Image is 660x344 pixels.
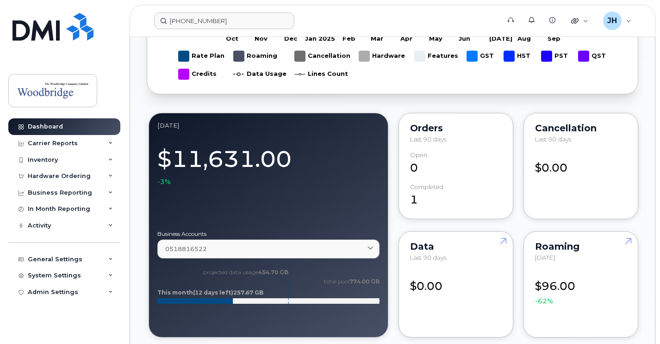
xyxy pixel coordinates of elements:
[233,289,263,296] tspan: 257.67 GB
[255,35,268,42] tspan: Nov
[410,124,502,132] div: Orders
[535,152,627,176] div: $0.00
[179,47,224,65] g: Rate Plan
[157,240,380,258] a: 0518816522
[410,152,502,176] div: 0
[565,12,595,30] div: Quicklinks
[535,135,571,143] span: Last 90 days
[193,289,233,296] tspan: (12 days left)
[410,152,427,159] div: Open
[295,65,348,83] g: Lines Count
[535,124,627,132] div: Cancellation
[284,35,298,42] tspan: Dec
[517,35,531,42] tspan: Aug
[295,47,350,65] g: Cancellation
[535,270,627,306] div: $96.00
[410,184,443,190] div: completed
[410,135,446,143] span: Last 90 days
[410,243,502,250] div: Data
[535,243,627,250] div: Roaming
[324,278,380,285] text: total pool
[429,35,442,42] tspan: May
[489,35,512,42] tspan: [DATE]
[203,269,288,276] text: projected data usage
[548,35,560,42] tspan: Sep
[400,35,412,42] tspan: Apr
[415,47,458,65] g: Features
[179,65,217,83] g: Credits
[157,289,193,296] tspan: This month
[410,184,502,208] div: 1
[410,254,446,261] span: Last 90 days
[607,15,617,26] span: JH
[179,47,607,83] g: Legend
[305,35,335,42] tspan: Jan 2025
[157,122,380,129] div: September 2025
[234,47,278,65] g: Roaming
[371,35,383,42] tspan: Mar
[349,278,380,285] tspan: 774.00 GB
[535,254,555,261] span: [DATE]
[157,177,171,186] span: -3%
[226,35,238,42] tspan: Oct
[157,141,380,187] div: $11,631.00
[234,65,286,83] g: Data Usage
[504,47,532,65] g: HST
[535,296,553,306] span: -62%
[154,12,294,29] input: Find something...
[342,35,355,42] tspan: Feb
[597,12,638,30] div: Justine Haymer
[258,269,288,276] tspan: 454.70 GB
[542,47,569,65] g: PST
[410,270,502,294] div: $0.00
[467,47,495,65] g: GST
[165,245,207,253] span: 0518816522
[459,35,470,42] tspan: Jun
[359,47,405,65] g: Hardware
[157,231,380,237] label: Business Accounts
[579,47,607,65] g: QST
